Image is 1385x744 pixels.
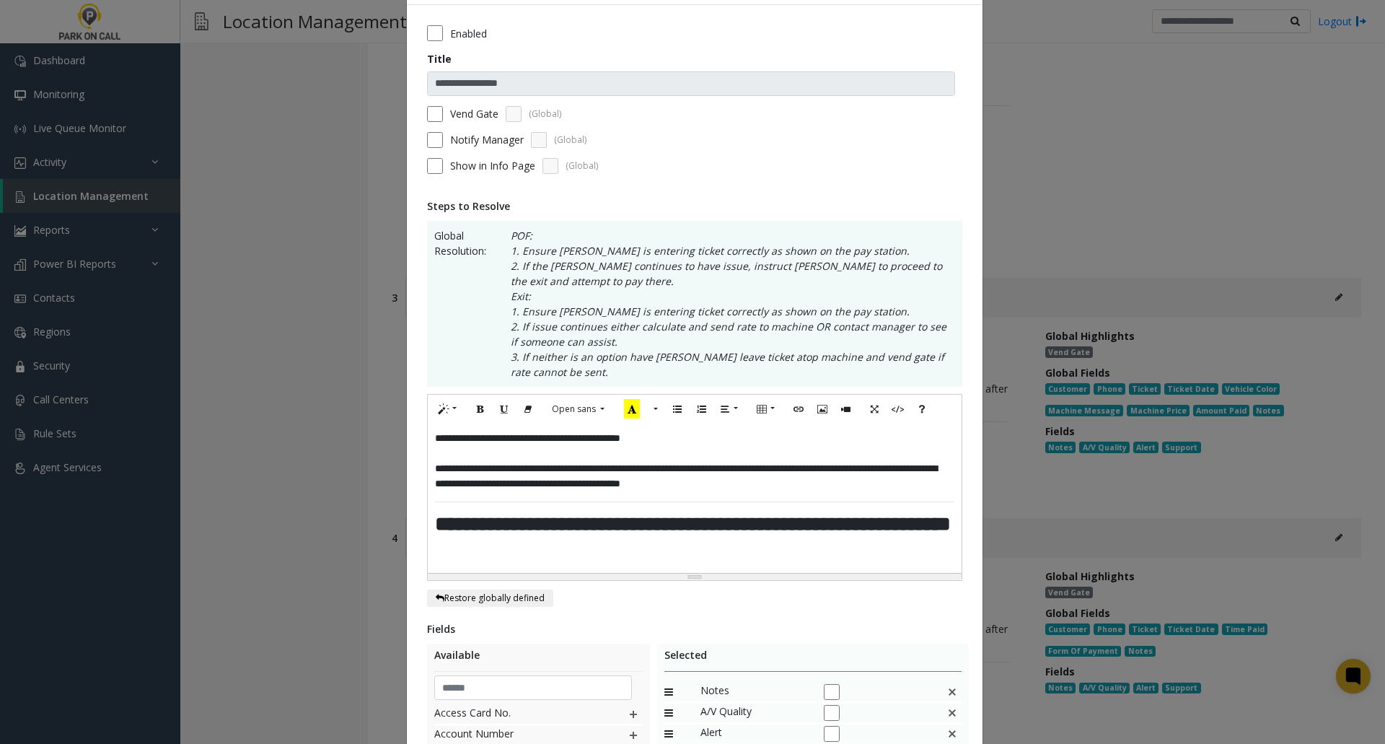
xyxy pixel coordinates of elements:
[431,398,465,421] button: Style
[450,158,535,173] span: Show in Info Page
[628,705,639,724] img: plusIcon.svg
[427,590,553,607] button: Restore globally defined
[647,398,661,421] button: More Color
[554,134,586,146] span: (Global)
[713,398,746,421] button: Paragraph
[946,725,958,743] img: This is a default field and cannot be deleted.
[428,574,962,580] div: Resize
[516,398,540,421] button: Remove Font Style (CTRL+\)
[552,403,596,415] span: Open sans
[450,106,498,121] label: Vend Gate
[434,228,497,380] span: Global Resolution:
[810,398,835,421] button: Picture
[427,198,962,214] div: Steps to Resolve
[492,398,516,421] button: Underline (CTRL+U)
[566,159,598,172] span: (Global)
[910,398,934,421] button: Help
[496,228,954,380] p: POF: 1. Ensure [PERSON_NAME] is entering ticket correctly as shown on the pay station. 2. If the ...
[834,398,858,421] button: Video
[616,398,648,421] button: Recent Color
[434,705,598,724] span: Access Card No.
[544,398,612,420] button: Font Family
[664,647,962,672] div: Selected
[700,704,809,722] span: A/V Quality
[700,683,809,701] span: Notes
[434,647,643,672] div: Available
[946,683,958,701] img: This is a default field and cannot be deleted.
[468,398,493,421] button: Bold (CTRL+B)
[700,725,809,743] span: Alert
[689,398,713,421] button: Ordered list (CTRL+SHIFT+NUM8)
[450,132,524,147] label: Notify Manager
[665,398,690,421] button: Unordered list (CTRL+SHIFT+NUM7)
[529,108,561,121] span: (Global)
[749,398,783,421] button: Table
[427,51,452,66] label: Title
[786,398,811,421] button: Link (CTRL+K)
[886,398,910,421] button: Code View
[946,704,958,722] img: This is a default field and cannot be deleted.
[862,398,887,421] button: Full Screen
[427,621,962,636] div: Fields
